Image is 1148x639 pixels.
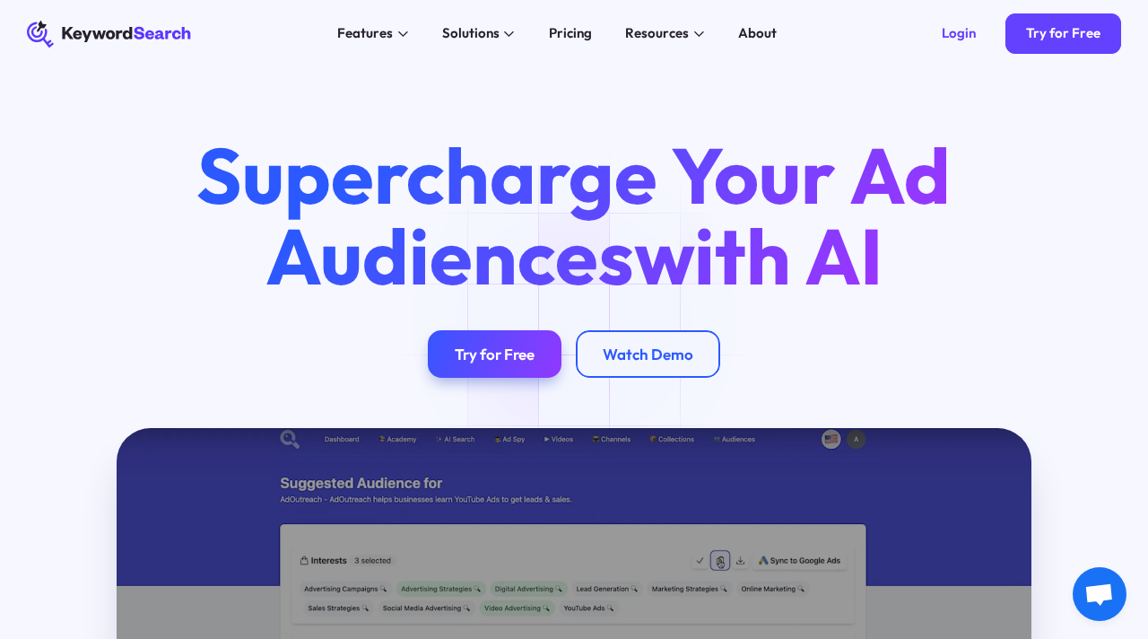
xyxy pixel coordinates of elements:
div: Resources [625,23,689,44]
span: with AI [634,206,883,305]
a: Try for Free [1005,13,1120,54]
a: Login [921,13,996,54]
a: Open chat [1073,567,1126,621]
a: About [728,21,787,48]
div: Try for Free [1026,25,1100,42]
h1: Supercharge Your Ad Audiences [168,136,981,296]
div: Solutions [442,23,500,44]
div: Pricing [549,23,592,44]
div: Features [337,23,393,44]
div: About [738,23,777,44]
a: Try for Free [428,330,561,378]
div: Watch Demo [603,345,693,363]
a: Pricing [538,21,602,48]
div: Login [942,25,976,42]
div: Try for Free [455,345,535,363]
